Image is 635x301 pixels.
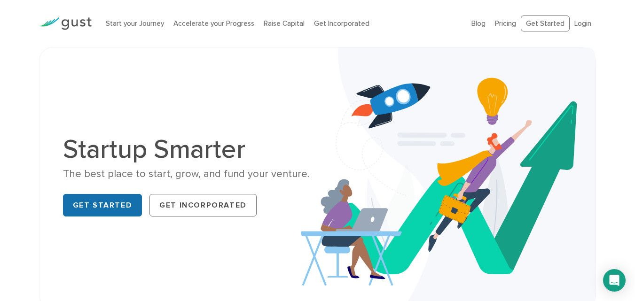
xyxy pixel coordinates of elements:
[173,19,254,28] a: Accelerate your Progress
[471,19,486,28] a: Blog
[264,19,305,28] a: Raise Capital
[63,167,311,181] div: The best place to start, grow, and fund your venture.
[63,136,311,162] h1: Startup Smarter
[603,269,626,292] div: Open Intercom Messenger
[106,19,164,28] a: Start your Journey
[314,19,369,28] a: Get Incorporated
[149,194,257,216] a: Get Incorporated
[574,19,591,28] a: Login
[63,194,142,216] a: Get Started
[39,17,92,30] img: Gust Logo
[521,15,570,32] a: Get Started
[495,19,516,28] a: Pricing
